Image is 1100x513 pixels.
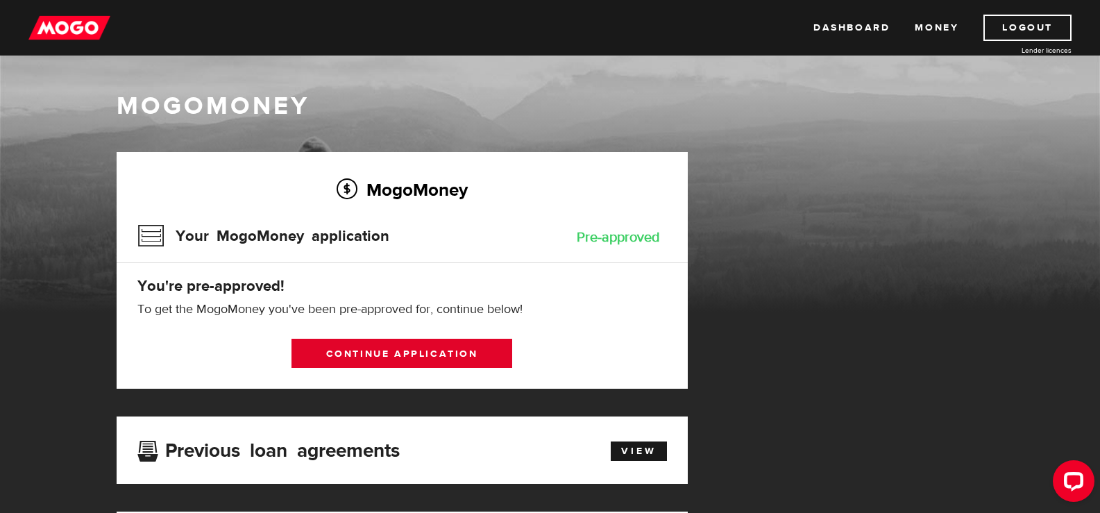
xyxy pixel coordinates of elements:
a: Money [915,15,958,41]
iframe: LiveChat chat widget [1042,455,1100,513]
a: Logout [983,15,1072,41]
img: mogo_logo-11ee424be714fa7cbb0f0f49df9e16ec.png [28,15,110,41]
h2: MogoMoney [137,175,667,204]
p: To get the MogoMoney you've been pre-approved for, continue below! [137,301,667,318]
div: Pre-approved [577,230,660,244]
h3: Your MogoMoney application [137,218,389,254]
h3: Previous loan agreements [137,439,400,457]
a: View [611,441,667,461]
a: Dashboard [813,15,890,41]
a: Continue application [291,339,512,368]
h1: MogoMoney [117,92,984,121]
h4: You're pre-approved! [137,276,667,296]
a: Lender licences [967,45,1072,56]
